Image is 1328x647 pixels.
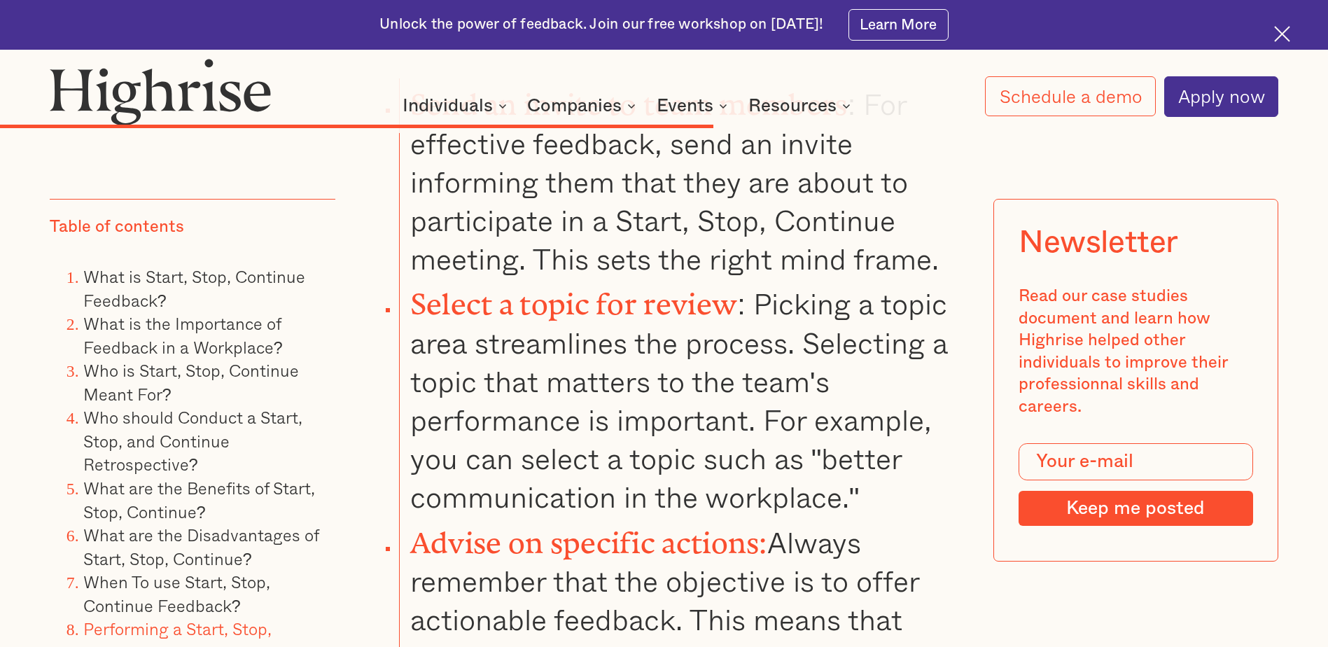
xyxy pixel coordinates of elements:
a: Who should Conduct a Start, Stop, and Continue Retrospective? [83,405,302,478]
img: Highrise logo [50,58,272,125]
li: : For effective feedback, send an invite informing them that they are about to participate in a S... [399,78,963,278]
div: Resources [748,97,837,114]
a: Schedule a demo [985,76,1155,116]
div: Table of contents [50,216,184,239]
div: Individuals [403,97,493,114]
div: Companies [527,97,640,114]
strong: Select a topic for review [410,288,738,306]
div: Read our case studies document and learn how Highrise helped other individuals to improve their p... [1019,286,1252,418]
div: Individuals [403,97,511,114]
a: What are the Disadvantages of Start, Stop, Continue? [83,522,319,571]
form: Modal Form [1019,443,1252,526]
li: : Picking a topic area streamlines the process. Selecting a topic that matters to the team's perf... [399,278,963,516]
a: When To use Start, Stop, Continue Feedback? [83,569,270,618]
strong: Advise on specific actions: [410,527,767,545]
img: Cross icon [1274,26,1290,42]
input: Keep me posted [1019,491,1252,526]
a: What is the Importance of Feedback in a Workplace? [83,310,283,360]
a: Learn More [848,9,949,41]
a: Who is Start, Stop, Continue Meant For? [83,357,299,407]
div: Unlock the power of feedback. Join our free workshop on [DATE]! [379,15,823,34]
a: What is Start, Stop, Continue Feedback? [83,263,305,313]
div: Events [657,97,732,114]
a: Apply now [1164,76,1278,117]
div: Companies [527,97,622,114]
a: What are the Benefits of Start, Stop, Continue? [83,475,315,524]
div: Events [657,97,713,114]
div: Newsletter [1019,225,1178,261]
div: Resources [748,97,855,114]
input: Your e-mail [1019,443,1252,480]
